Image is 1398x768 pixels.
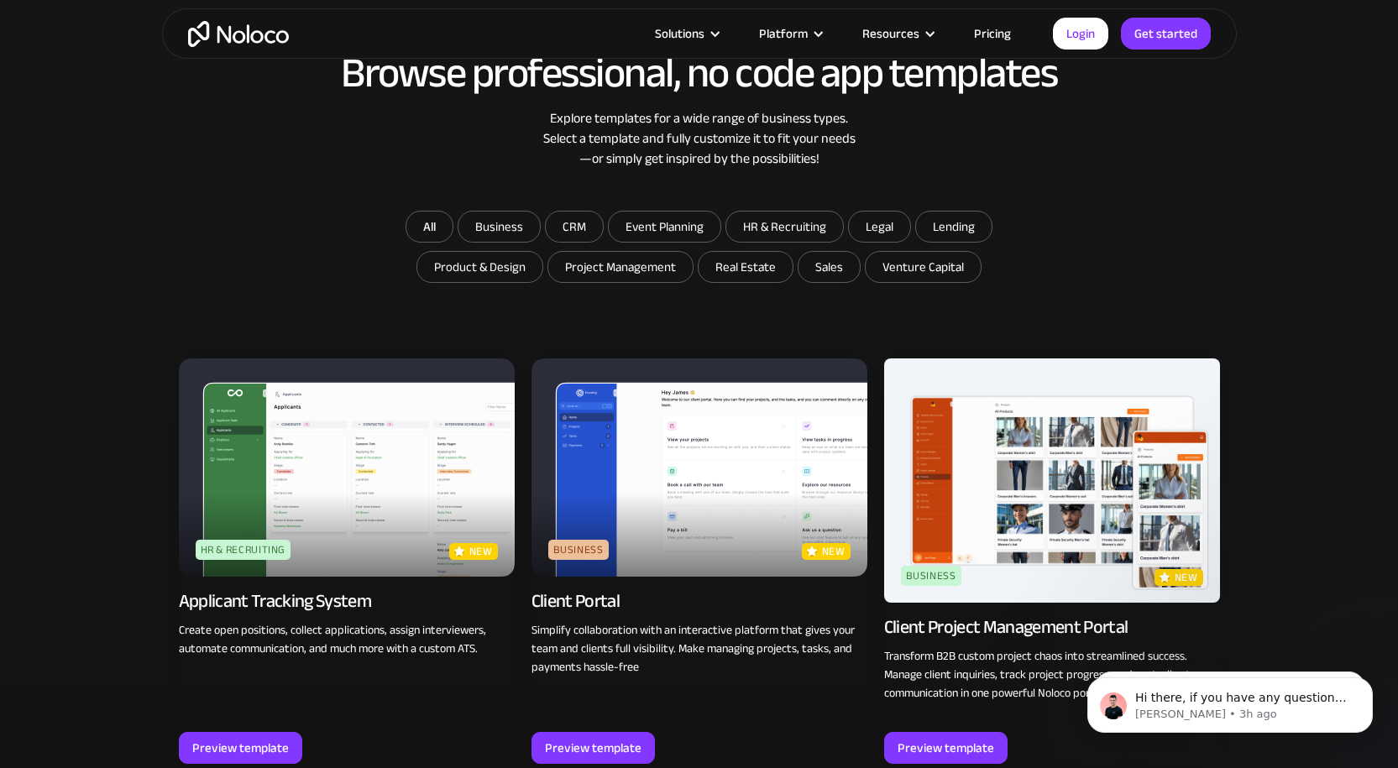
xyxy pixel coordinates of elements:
p: Create open positions, collect applications, assign interviewers, automate communication, and muc... [179,621,515,658]
p: new [1175,569,1198,586]
div: Platform [738,23,841,44]
div: Solutions [655,23,704,44]
div: Resources [841,23,953,44]
a: All [406,211,453,243]
div: Business [548,540,609,560]
div: Applicant Tracking System [179,589,372,613]
div: HR & Recruiting [196,540,291,560]
a: BusinessnewClient Project Management PortalTransform B2B custom project chaos into streamlined su... [884,358,1220,764]
p: new [822,543,846,560]
div: Preview template [898,737,994,759]
iframe: Intercom notifications message [1062,642,1398,760]
a: Pricing [953,23,1032,44]
a: home [188,21,289,47]
div: Preview template [192,737,289,759]
p: Simplify collaboration with an interactive platform that gives your team and clients full visibil... [531,621,867,677]
a: HR & RecruitingnewApplicant Tracking SystemCreate open positions, collect applications, assign in... [179,358,515,764]
div: Preview template [545,737,641,759]
p: Transform B2B custom project chaos into streamlined success. Manage client inquiries, track proje... [884,647,1220,703]
div: Business [901,566,961,586]
div: Resources [862,23,919,44]
div: Client Project Management Portal [884,615,1128,639]
div: Solutions [634,23,738,44]
p: new [469,543,493,560]
div: Explore templates for a wide range of business types. Select a template and fully customize it to... [179,108,1220,169]
h2: Browse professional, no code app templates [179,50,1220,96]
a: BusinessnewClient PortalSimplify collaboration with an interactive platform that gives your team ... [531,358,867,764]
div: Client Portal [531,589,620,613]
a: Get started [1121,18,1211,50]
form: Email Form [364,211,1035,287]
a: Login [1053,18,1108,50]
div: Platform [759,23,808,44]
